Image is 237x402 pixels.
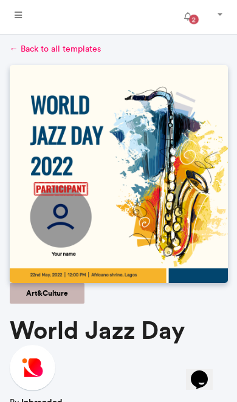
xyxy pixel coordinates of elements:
[26,288,68,298] span: Art & Culture
[10,316,228,345] h1: World Jazz Day
[10,345,55,390] img: Inbranded
[10,65,228,283] img: template preview
[174,5,201,29] button: 2
[10,283,85,304] a: Art&Culture
[189,15,199,24] span: 2
[186,353,225,390] iframe: chat widget
[10,44,101,54] a: ← Back to all templates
